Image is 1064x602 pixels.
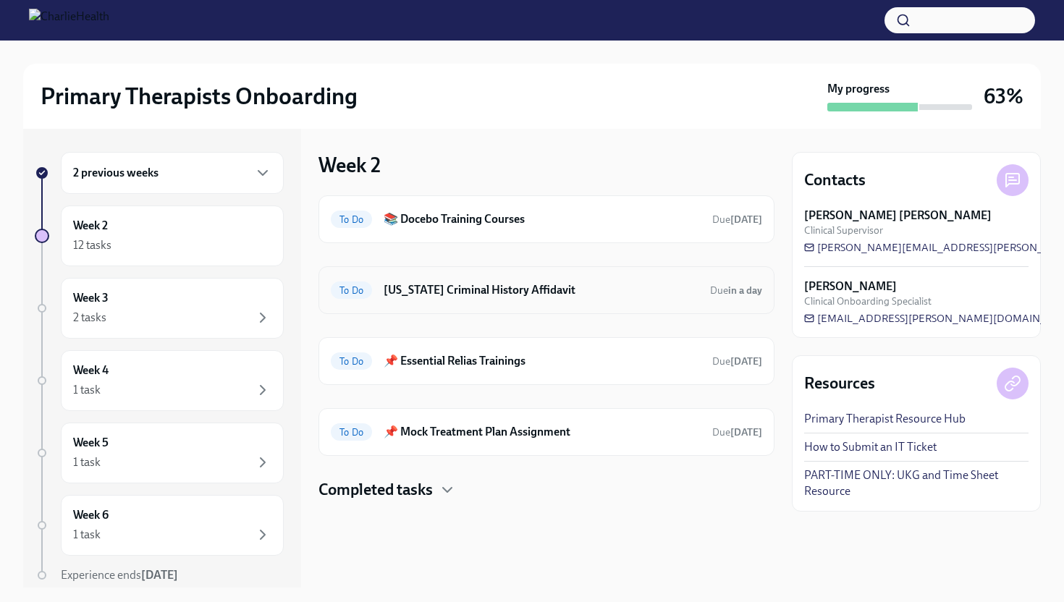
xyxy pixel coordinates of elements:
h6: Week 2 [73,218,108,234]
strong: [DATE] [141,568,178,582]
span: Due [712,426,762,438]
span: August 15th, 2025 09:00 [712,425,762,439]
a: Week 212 tasks [35,205,284,266]
h2: Primary Therapists Onboarding [41,82,358,111]
a: Week 41 task [35,350,284,411]
h6: 📌 Mock Treatment Plan Assignment [384,424,701,440]
span: Clinical Supervisor [804,224,883,237]
span: Due [712,355,762,368]
span: August 18th, 2025 09:00 [712,355,762,368]
h6: Week 3 [73,290,109,306]
div: 1 task [73,527,101,543]
a: Primary Therapist Resource Hub [804,411,966,427]
h6: Week 5 [73,435,109,451]
strong: [PERSON_NAME] [804,279,897,294]
a: PART-TIME ONLY: UKG and Time Sheet Resource [804,467,1029,499]
span: August 17th, 2025 09:00 [710,284,762,297]
span: Due [712,213,762,226]
h6: 2 previous weeks [73,165,159,181]
a: How to Submit an IT Ticket [804,439,937,455]
h6: Week 6 [73,507,109,523]
span: Experience ends [61,568,178,582]
h6: [US_STATE] Criminal History Affidavit [384,282,698,298]
strong: My progress [827,81,890,97]
div: 2 previous weeks [61,152,284,194]
div: 12 tasks [73,237,111,253]
a: To Do📌 Essential Relias TrainingsDue[DATE] [331,349,762,373]
div: 2 tasks [73,310,106,326]
span: Clinical Onboarding Specialist [804,294,932,308]
span: To Do [331,427,372,438]
h6: Week 4 [73,363,109,378]
span: To Do [331,285,372,296]
a: Week 61 task [35,495,284,556]
strong: [DATE] [730,355,762,368]
h3: Week 2 [318,152,381,178]
span: Due [710,284,762,297]
h6: 📌 Essential Relias Trainings [384,353,701,369]
h4: Contacts [804,169,866,191]
strong: [DATE] [730,426,762,438]
a: Week 32 tasks [35,278,284,339]
span: August 19th, 2025 09:00 [712,213,762,226]
strong: [PERSON_NAME] [PERSON_NAME] [804,208,992,224]
a: To Do📌 Mock Treatment Plan AssignmentDue[DATE] [331,420,762,444]
div: Completed tasks [318,479,774,501]
a: To Do📚 Docebo Training CoursesDue[DATE] [331,208,762,231]
h6: 📚 Docebo Training Courses [384,211,701,227]
strong: in a day [728,284,762,297]
a: To Do[US_STATE] Criminal History AffidavitDuein a day [331,279,762,302]
span: To Do [331,214,372,225]
strong: [DATE] [730,213,762,226]
img: CharlieHealth [29,9,109,32]
span: To Do [331,356,372,367]
h3: 63% [984,83,1023,109]
a: Week 51 task [35,423,284,483]
h4: Resources [804,373,875,394]
div: 1 task [73,454,101,470]
div: 1 task [73,382,101,398]
h4: Completed tasks [318,479,433,501]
